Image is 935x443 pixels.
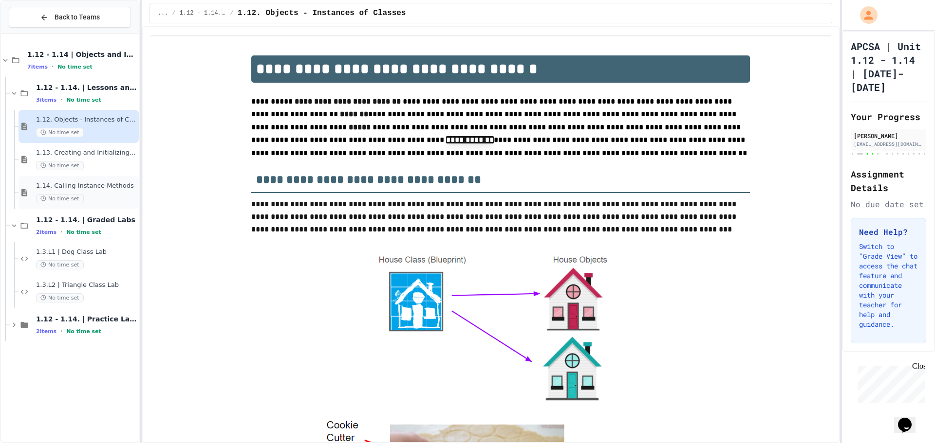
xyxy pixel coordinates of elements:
span: 2 items [36,328,56,335]
span: 1.3.L2 | Triangle Class Lab [36,281,137,289]
iframe: chat widget [894,404,925,433]
span: ... [158,9,168,17]
span: 1.12 - 1.14 | Objects and Instances of Classes [27,50,137,59]
span: 3 items [36,97,56,103]
div: Chat with us now!Close [4,4,67,62]
div: My Account [850,4,880,26]
h2: Assignment Details [851,167,926,195]
p: Switch to "Grade View" to access the chat feature and communicate with your teacher for help and ... [859,242,918,329]
span: No time set [36,293,84,302]
span: No time set [57,64,93,70]
h3: Need Help? [859,226,918,238]
iframe: chat widget [854,362,925,403]
span: 1.12 - 1.14. | Lessons and Notes [36,83,137,92]
span: No time set [66,328,101,335]
span: No time set [36,194,84,203]
span: No time set [36,161,84,170]
span: 1.13. Creating and Initializing Objects: Constructors [36,149,137,157]
span: • [60,96,62,104]
span: • [60,327,62,335]
span: 1.14. Calling Instance Methods [36,182,137,190]
span: 2 items [36,229,56,235]
span: / [230,9,234,17]
span: 1.12 - 1.14. | Practice Labs [36,315,137,323]
div: No due date set [851,198,926,210]
h1: APCSA | Unit 1.12 - 1.14 | [DATE]-[DATE] [851,39,926,94]
span: No time set [36,260,84,269]
span: 1.3.L1 | Dog Class Lab [36,248,137,256]
span: 7 items [27,64,48,70]
span: 1.12 - 1.14. | Lessons and Notes [180,9,226,17]
span: 1.12. Objects - Instances of Classes [36,116,137,124]
span: • [60,228,62,236]
div: [PERSON_NAME] [854,131,923,140]
span: No time set [66,229,101,235]
button: Back to Teams [9,7,131,28]
div: [EMAIL_ADDRESS][DOMAIN_NAME] [854,141,923,148]
span: / [172,9,175,17]
span: 1.12. Objects - Instances of Classes [238,7,406,19]
span: No time set [66,97,101,103]
span: • [52,63,54,71]
span: No time set [36,128,84,137]
span: Back to Teams [55,12,100,22]
span: 1.12 - 1.14. | Graded Labs [36,215,137,224]
h2: Your Progress [851,110,926,124]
